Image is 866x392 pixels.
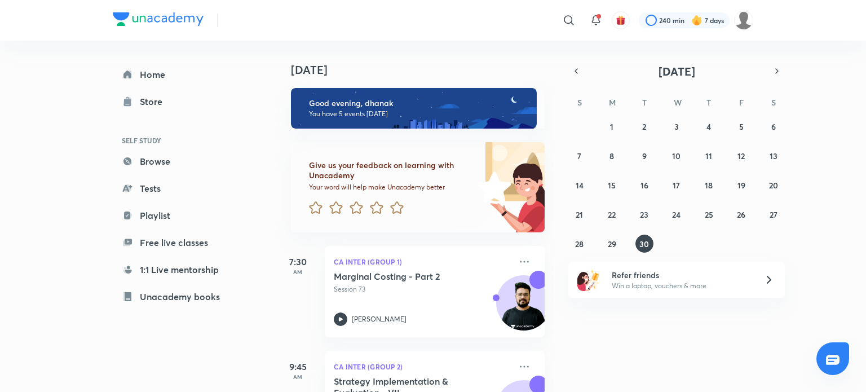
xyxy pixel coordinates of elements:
[668,205,686,223] button: September 24, 2025
[674,121,679,132] abbr: September 3, 2025
[770,151,777,161] abbr: September 13, 2025
[609,97,616,108] abbr: Monday
[734,11,753,30] img: dhanak
[706,97,711,108] abbr: Thursday
[140,95,169,108] div: Store
[770,209,777,220] abbr: September 27, 2025
[635,147,653,165] button: September 9, 2025
[635,117,653,135] button: September 2, 2025
[612,269,750,281] h6: Refer friends
[603,176,621,194] button: September 15, 2025
[291,88,537,129] img: evening
[577,268,600,291] img: referral
[497,281,551,336] img: Avatar
[113,285,244,308] a: Unacademy books
[668,117,686,135] button: September 3, 2025
[608,209,616,220] abbr: September 22, 2025
[765,176,783,194] button: September 20, 2025
[706,121,711,132] abbr: September 4, 2025
[113,204,244,227] a: Playlist
[608,239,616,249] abbr: September 29, 2025
[352,314,407,324] p: [PERSON_NAME]
[571,235,589,253] button: September 28, 2025
[672,151,681,161] abbr: September 10, 2025
[275,268,320,275] p: AM
[737,151,745,161] abbr: September 12, 2025
[577,97,582,108] abbr: Sunday
[439,142,545,232] img: feedback_image
[275,255,320,268] h5: 7:30
[616,15,626,25] img: avatar
[113,12,204,29] a: Company Logo
[642,121,646,132] abbr: September 2, 2025
[603,117,621,135] button: September 1, 2025
[334,360,511,373] p: CA Inter (Group 2)
[765,147,783,165] button: September 13, 2025
[291,63,556,77] h4: [DATE]
[113,177,244,200] a: Tests
[642,97,647,108] abbr: Tuesday
[635,176,653,194] button: September 16, 2025
[113,63,244,86] a: Home
[668,147,686,165] button: September 10, 2025
[705,151,712,161] abbr: September 11, 2025
[691,15,702,26] img: streak
[571,176,589,194] button: September 14, 2025
[639,239,649,249] abbr: September 30, 2025
[771,121,776,132] abbr: September 6, 2025
[705,209,713,220] abbr: September 25, 2025
[334,271,474,282] h5: Marginal Costing - Part 2
[640,209,648,220] abbr: September 23, 2025
[700,205,718,223] button: September 25, 2025
[732,117,750,135] button: September 5, 2025
[612,11,630,29] button: avatar
[737,180,745,191] abbr: September 19, 2025
[571,147,589,165] button: September 7, 2025
[603,205,621,223] button: September 22, 2025
[635,205,653,223] button: September 23, 2025
[732,176,750,194] button: September 19, 2025
[659,64,695,79] span: [DATE]
[113,12,204,26] img: Company Logo
[765,205,783,223] button: September 27, 2025
[113,231,244,254] a: Free live classes
[612,281,750,291] p: Win a laptop, vouchers & more
[608,180,616,191] abbr: September 15, 2025
[113,258,244,281] a: 1:1 Live mentorship
[571,205,589,223] button: September 21, 2025
[309,160,474,180] h6: Give us your feedback on learning with Unacademy
[673,180,680,191] abbr: September 17, 2025
[576,180,584,191] abbr: September 14, 2025
[113,150,244,173] a: Browse
[113,90,244,113] a: Store
[769,180,778,191] abbr: September 20, 2025
[576,209,583,220] abbr: September 21, 2025
[309,98,527,108] h6: Good evening, dhanak
[275,373,320,380] p: AM
[575,239,584,249] abbr: September 28, 2025
[732,147,750,165] button: September 12, 2025
[642,151,647,161] abbr: September 9, 2025
[771,97,776,108] abbr: Saturday
[739,97,744,108] abbr: Friday
[609,151,614,161] abbr: September 8, 2025
[334,284,511,294] p: Session 73
[635,235,653,253] button: September 30, 2025
[309,109,527,118] p: You have 5 events [DATE]
[668,176,686,194] button: September 17, 2025
[584,63,769,79] button: [DATE]
[700,176,718,194] button: September 18, 2025
[577,151,581,161] abbr: September 7, 2025
[700,117,718,135] button: September 4, 2025
[334,255,511,268] p: CA Inter (Group 1)
[672,209,681,220] abbr: September 24, 2025
[113,131,244,150] h6: SELF STUDY
[603,147,621,165] button: September 8, 2025
[732,205,750,223] button: September 26, 2025
[737,209,745,220] abbr: September 26, 2025
[610,121,613,132] abbr: September 1, 2025
[640,180,648,191] abbr: September 16, 2025
[309,183,474,192] p: Your word will help make Unacademy better
[275,360,320,373] h5: 9:45
[705,180,713,191] abbr: September 18, 2025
